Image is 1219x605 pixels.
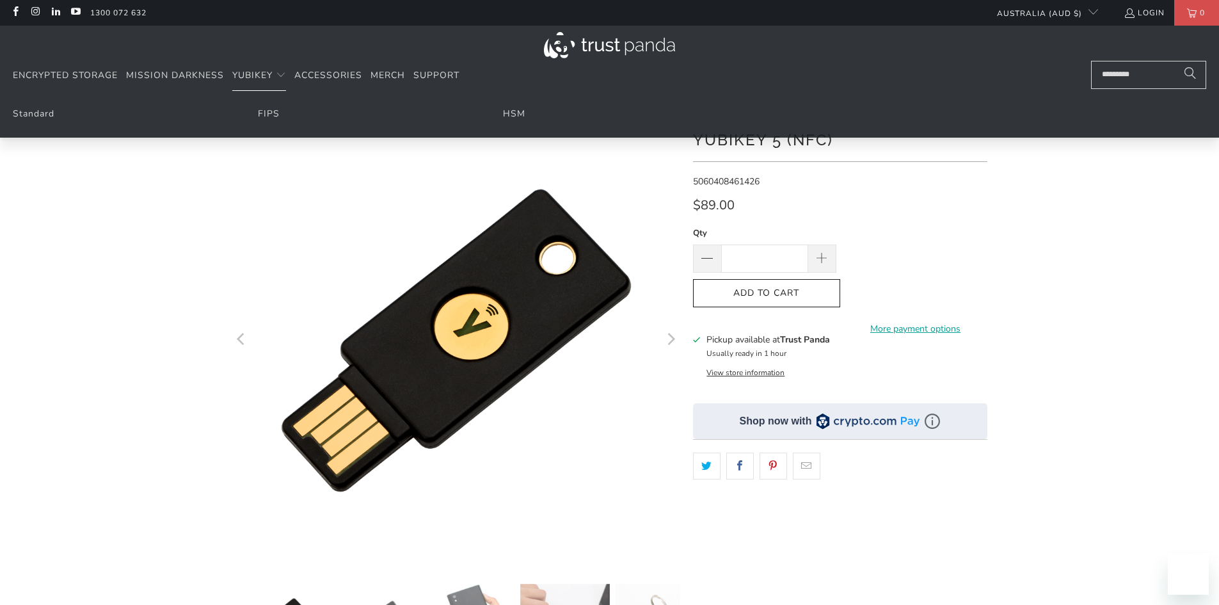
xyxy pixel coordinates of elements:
[232,61,286,91] summary: YubiKey
[844,322,987,336] a: More payment options
[706,288,827,299] span: Add to Cart
[660,117,681,565] button: Next
[90,6,147,20] a: 1300 072 632
[258,108,280,120] a: FIPS
[70,8,81,18] a: Trust Panda Australia on YouTube
[693,175,760,188] span: 5060408461426
[726,453,754,480] a: Share this on Facebook
[1168,554,1209,595] iframe: Button to launch messaging window
[760,453,787,480] a: Share this on Pinterest
[1124,6,1165,20] a: Login
[793,453,820,480] a: Email this to a friend
[1174,61,1206,89] button: Search
[740,414,812,428] div: Shop now with
[232,117,252,565] button: Previous
[544,32,675,58] img: Trust Panda Australia
[13,61,459,91] nav: Translation missing: en.navigation.header.main_nav
[693,197,735,214] span: $89.00
[50,8,61,18] a: Trust Panda Australia on LinkedIn
[294,69,362,81] span: Accessories
[693,226,836,240] label: Qty
[693,453,721,480] a: Share this on Twitter
[232,69,273,81] span: YubiKey
[13,108,54,120] a: Standard
[693,279,840,308] button: Add to Cart
[29,8,40,18] a: Trust Panda Australia on Instagram
[370,61,405,91] a: Merch
[13,69,118,81] span: Encrypted Storage
[370,69,405,81] span: Merch
[10,8,20,18] a: Trust Panda Australia on Facebook
[294,61,362,91] a: Accessories
[232,117,680,565] a: YubiKey 5 (NFC) - Trust Panda
[503,108,525,120] a: HSM
[126,69,224,81] span: Mission Darkness
[780,334,830,346] b: Trust Panda
[413,69,459,81] span: Support
[1091,61,1206,89] input: Search...
[126,61,224,91] a: Mission Darkness
[706,333,830,346] h3: Pickup available at
[706,367,785,378] button: View store information
[706,348,786,359] small: Usually ready in 1 hour
[13,61,118,91] a: Encrypted Storage
[693,126,987,152] h1: YubiKey 5 (NFC)
[413,61,459,91] a: Support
